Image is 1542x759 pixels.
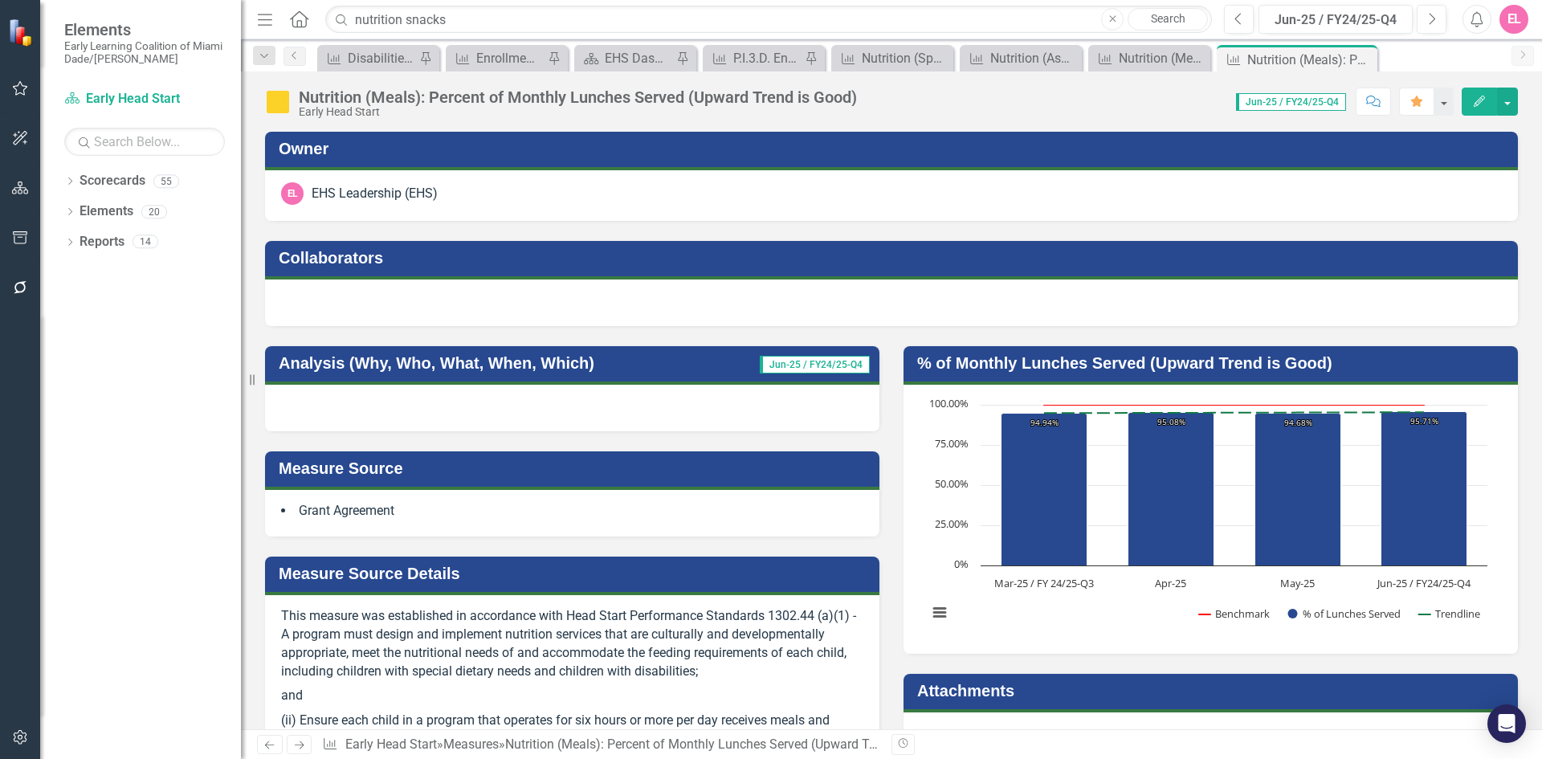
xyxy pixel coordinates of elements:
[1258,5,1413,34] button: Jun-25 / FY24/25-Q4
[1128,413,1214,566] path: Apr-25, 95.0812065. % of Lunches Served.
[1128,8,1208,31] a: Search
[835,48,949,68] a: Nutrition (Special Menu): Number of Days between Identifying Needs and Implementing Special Menu ...
[1280,576,1315,590] text: May-25
[450,48,544,68] a: Enrollment and Attendance (Monthly Attendance): Percent of Average Monthly Attendance (Upward Tre...
[1236,93,1346,111] span: Jun-25 / FY24/25-Q4
[312,185,438,203] div: EHS Leadership (EHS)
[1247,50,1373,70] div: Nutrition (Meals): Percent of Monthly Lunches Served (Upward Trend is Good)
[707,48,801,68] a: P.I.3.D. Enrollment and Attendance (Monthly Enrollment): Percent of Monthly Enrollment (Upward Tr...
[935,516,969,531] text: 25.00%
[281,608,856,623] span: This measure was established in accordance with Head Start Performance Standards 1302.44 (a)(1) -
[325,6,1212,34] input: Search ClearPoint...
[1157,416,1185,427] text: 95.08%
[321,48,415,68] a: Disabilities (Enrollment): Percent of children with a diagnosed disability (Upward Trend is Good)
[862,48,949,68] div: Nutrition (Special Menu): Number of Days between Identifying Needs and Implementing Special Menu ...
[1376,576,1471,590] text: Jun-25 / FY24/25-Q4
[348,48,415,68] div: Disabilities (Enrollment): Percent of children with a diagnosed disability (Upward Trend is Good)
[299,503,394,518] span: Grant Agreement
[153,174,179,188] div: 55
[1199,606,1270,621] button: Show Benchmark
[64,39,225,66] small: Early Learning Coalition of Miami Dade/[PERSON_NAME]
[265,89,291,115] img: Caution
[281,182,304,205] div: EL
[8,18,36,47] img: ClearPoint Strategy
[964,48,1078,68] a: Nutrition (Assessments): Number of Days between Enrollment and Nutrition Assessments (Downward Tr...
[80,233,124,251] a: Reports
[279,459,871,477] h3: Measure Source
[994,576,1094,590] text: Mar-25 / FY 24/25-Q3
[1255,414,1341,566] path: May-25, 94.67689822. % of Lunches Served.
[299,106,857,118] div: Early Head Start
[929,396,969,410] text: 100.00%
[281,626,846,679] span: A program must design and implement nutrition services that are culturally and developmentally ap...
[917,354,1510,372] h3: % of Monthly Lunches Served (Upward Trend is Good)
[1418,606,1481,621] button: Show Trendline
[279,140,1510,157] h3: Owner
[1287,606,1401,621] button: Show % of Lunches Served
[920,397,1502,638] div: Chart. Highcharts interactive chart.
[1410,415,1438,426] text: 95.71%
[80,202,133,221] a: Elements
[279,249,1510,267] h3: Collaborators
[1381,412,1467,566] path: Jun-25 / FY24/25-Q4, 95.70562203. % of Lunches Served.
[281,684,863,708] p: and
[928,602,951,624] button: View chart menu, Chart
[64,128,225,156] input: Search Below...
[1264,10,1407,30] div: Jun-25 / FY24/25-Q4
[279,354,716,372] h3: Analysis (Why, Who, What, When, Which)
[1284,417,1312,428] text: 94.68%
[505,737,945,752] div: Nutrition (Meals): Percent of Monthly Lunches Served (Upward Trend is Good)
[64,90,225,108] a: Early Head Start
[345,737,437,752] a: Early Head Start
[133,235,158,249] div: 14
[1092,48,1206,68] a: Nutrition (Meals): Percent of Monthly Snacks Served (Upward Trend is Good)
[990,48,1078,68] div: Nutrition (Assessments): Number of Days between Enrollment and Nutrition Assessments (Downward Tr...
[1119,48,1206,68] div: Nutrition (Meals): Percent of Monthly Snacks Served (Upward Trend is Good)
[917,682,1510,700] h3: Attachments
[279,565,871,582] h3: Measure Source Details
[1030,417,1059,428] text: 94.94%
[605,48,672,68] div: EHS Dashboard
[935,436,969,451] text: 75.00%
[578,48,672,68] a: EHS Dashboard
[1001,412,1467,566] g: % of Lunches Served, series 2 of 3. Bar series with 4 bars.
[476,48,544,68] div: Enrollment and Attendance (Monthly Attendance): Percent of Average Monthly Attendance (Upward Tre...
[954,557,969,571] text: 0%
[935,476,969,491] text: 50.00%
[1155,576,1186,590] text: Apr-25
[1041,402,1428,408] g: Benchmark, series 1 of 3. Line with 4 data points.
[920,397,1495,638] svg: Interactive chart
[322,736,879,754] div: » »
[443,737,499,752] a: Measures
[141,205,167,218] div: 20
[80,172,145,190] a: Scorecards
[1487,704,1526,743] div: Open Intercom Messenger
[1499,5,1528,34] button: EL
[760,356,870,373] span: Jun-25 / FY24/25-Q4
[299,88,857,106] div: Nutrition (Meals): Percent of Monthly Lunches Served (Upward Trend is Good)
[64,20,225,39] span: Elements
[733,48,801,68] div: P.I.3.D. Enrollment and Attendance (Monthly Enrollment): Percent of Monthly Enrollment (Upward Tr...
[1001,414,1087,566] path: Mar-25 / FY 24/25-Q3, 94.93746788. % of Lunches Served.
